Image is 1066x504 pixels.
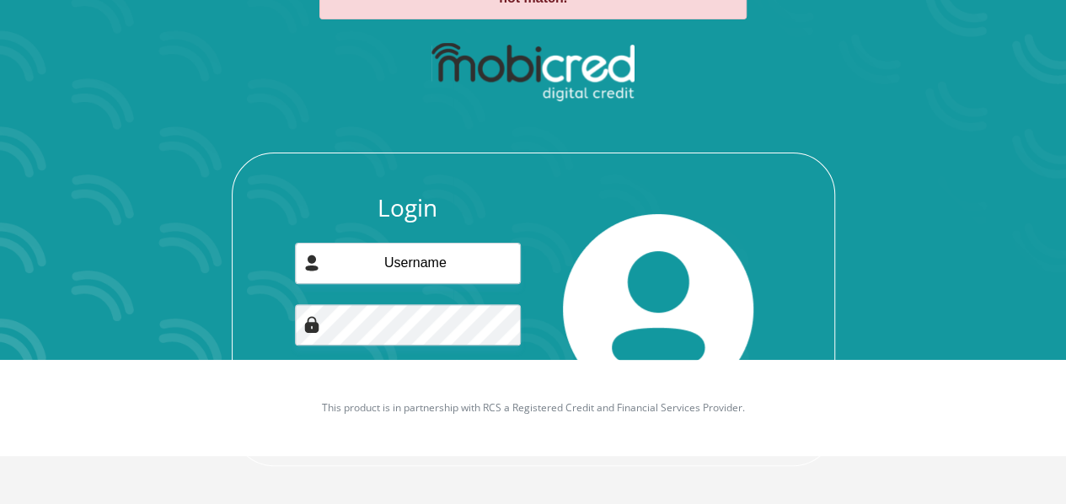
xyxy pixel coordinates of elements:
[431,43,635,102] img: mobicred logo
[66,400,1001,416] p: This product is in partnership with RCS a Registered Credit and Financial Services Provider.
[303,316,320,333] img: Image
[295,243,521,284] input: Username
[351,357,464,375] a: Forgot password?
[295,194,521,223] h3: Login
[303,255,320,271] img: user-icon image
